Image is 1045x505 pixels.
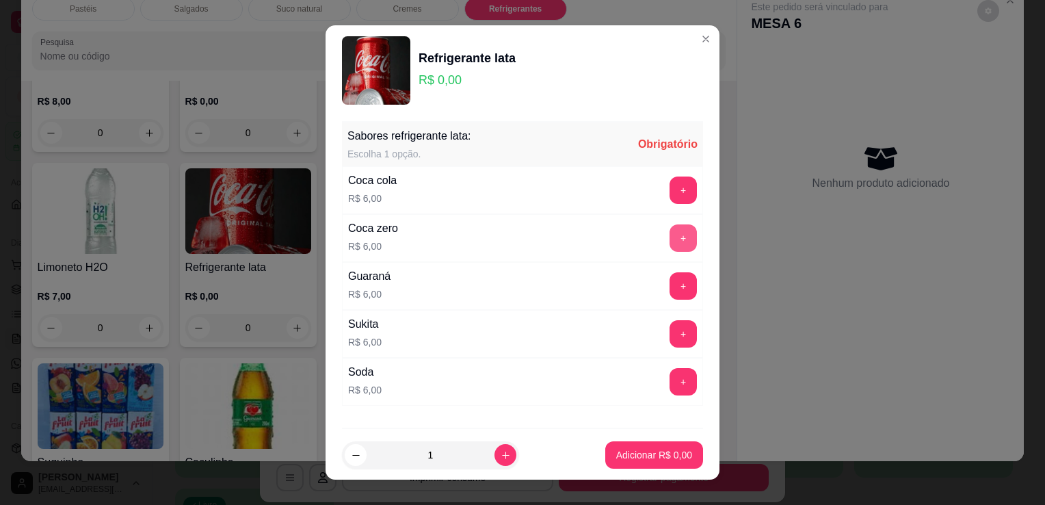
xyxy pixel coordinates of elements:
div: Sabores refrigerante lata: [347,128,471,144]
button: add [670,177,697,204]
p: R$ 6,00 [348,287,391,301]
button: Close [695,28,717,50]
button: Adicionar R$ 0,00 [605,441,703,469]
button: add [670,320,697,348]
p: R$ 0,00 [419,70,516,90]
div: Obrigatório [638,136,698,153]
button: increase-product-quantity [494,444,516,466]
p: Adicionar R$ 0,00 [616,448,692,462]
div: Refrigerante lata [419,49,516,68]
p: R$ 6,00 [348,335,382,349]
div: Escolha 1 opção. [347,147,471,161]
button: decrease-product-quantity [345,444,367,466]
button: add [670,272,697,300]
button: add [670,224,697,252]
p: R$ 6,00 [348,239,398,253]
div: Coca zero [348,220,398,237]
p: R$ 6,00 [348,383,382,397]
div: Guaraná [348,268,391,285]
img: product-image [342,36,410,105]
div: Coca cola [348,172,397,189]
div: Soda [348,364,382,380]
button: add [670,368,697,396]
div: Sukita [348,316,382,333]
p: R$ 6,00 [348,192,397,205]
